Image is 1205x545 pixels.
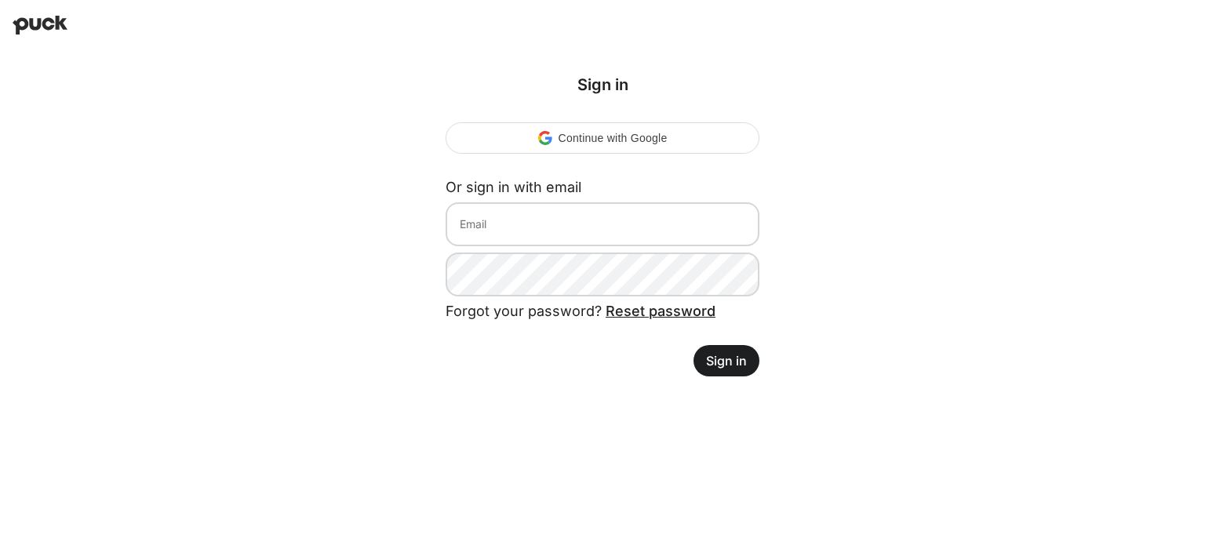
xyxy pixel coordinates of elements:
[559,132,668,144] span: Continue with Google
[446,75,759,94] div: Sign in
[446,303,715,319] span: Forgot your password?
[446,122,759,154] div: Continue with Google
[606,303,715,319] a: Reset password
[446,179,581,195] label: Or sign in with email
[13,16,67,35] img: Puck home
[694,345,759,376] button: Sign in
[446,202,759,246] input: Email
